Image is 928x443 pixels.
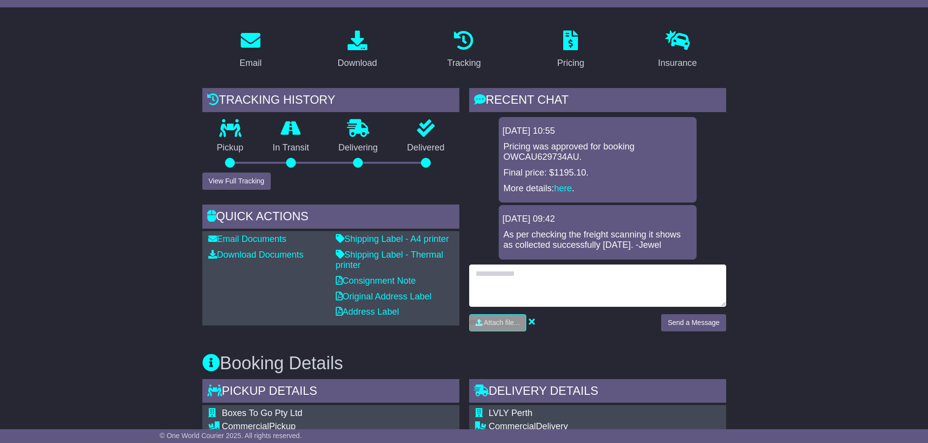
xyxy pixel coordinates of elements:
[441,27,487,73] a: Tracking
[504,168,692,178] p: Final price: $1195.10.
[336,292,432,301] a: Original Address Label
[202,379,459,406] div: Pickup Details
[489,408,533,418] span: LVLY Perth
[661,314,726,331] button: Send a Message
[392,143,459,153] p: Delivered
[504,142,692,163] p: Pricing was approved for booking OWCAU629734AU.
[222,421,372,432] div: Pickup
[208,234,287,244] a: Email Documents
[336,307,399,317] a: Address Label
[469,379,726,406] div: Delivery Details
[239,57,261,70] div: Email
[202,173,271,190] button: View Full Tracking
[503,126,693,137] div: [DATE] 10:55
[489,421,536,431] span: Commercial
[202,354,726,373] h3: Booking Details
[658,57,697,70] div: Insurance
[504,183,692,194] p: More details: .
[336,250,444,270] a: Shipping Label - Thermal printer
[447,57,480,70] div: Tracking
[160,432,302,440] span: © One World Courier 2025. All rights reserved.
[324,143,393,153] p: Delivering
[554,183,572,193] a: here
[489,421,649,432] div: Delivery
[336,276,416,286] a: Consignment Note
[208,250,304,260] a: Download Documents
[202,143,258,153] p: Pickup
[652,27,704,73] a: Insurance
[338,57,377,70] div: Download
[557,57,584,70] div: Pricing
[331,27,384,73] a: Download
[469,88,726,115] div: RECENT CHAT
[336,234,449,244] a: Shipping Label - A4 printer
[222,408,303,418] span: Boxes To Go Pty Ltd
[222,421,269,431] span: Commercial
[503,214,693,225] div: [DATE] 09:42
[202,205,459,231] div: Quick Actions
[258,143,324,153] p: In Transit
[504,230,692,251] p: As per checking the freight scanning it shows as collected successfully [DATE]. -Jewel
[551,27,591,73] a: Pricing
[233,27,268,73] a: Email
[202,88,459,115] div: Tracking history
